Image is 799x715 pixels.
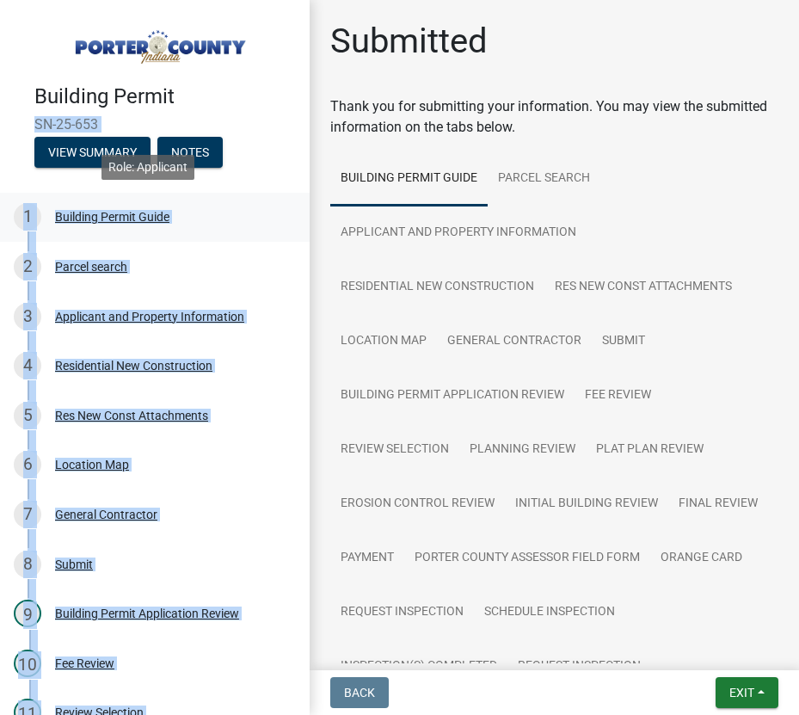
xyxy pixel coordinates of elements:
a: Building Permit Guide [330,151,488,206]
a: Review Selection [330,422,459,478]
div: 1 [14,203,41,231]
a: Plat Plan Review [586,422,714,478]
div: 8 [14,551,41,578]
button: View Summary [34,137,151,168]
a: Fee Review [575,368,661,423]
div: Building Permit Application Review [55,607,239,619]
div: 10 [14,650,41,677]
div: 2 [14,253,41,280]
a: Submit [592,314,655,369]
button: Exit [716,677,778,708]
button: Back [330,677,389,708]
div: Residential New Construction [55,360,212,372]
a: Planning Review [459,422,586,478]
span: SN-25-653 [34,116,275,133]
div: 7 [14,501,41,528]
h1: Submitted [330,21,488,62]
div: 3 [14,303,41,330]
div: General Contractor [55,509,157,521]
a: General Contractor [437,314,592,369]
div: Thank you for submitting your information. You may view the submitted information on the tabs below. [330,96,778,138]
div: 5 [14,402,41,429]
div: Submit [55,558,93,570]
div: Building Permit Guide [55,211,169,223]
a: Payment [330,531,404,586]
a: Request Inspection [507,639,651,694]
a: Location Map [330,314,437,369]
div: 9 [14,600,41,627]
div: Applicant and Property Information [55,311,244,323]
a: Request Inspection [330,585,474,640]
a: Residential New Construction [330,260,544,315]
div: Location Map [55,459,129,471]
div: 4 [14,352,41,379]
button: Notes [157,137,223,168]
a: Final Review [668,477,768,532]
wm-modal-confirm: Notes [157,146,223,160]
div: 6 [14,451,41,478]
a: Applicant and Property Information [330,206,587,261]
div: Role: Applicant [101,155,194,180]
a: Res New Const Attachments [544,260,742,315]
a: Inspection(s) Completed [330,639,507,694]
a: Porter County Assessor Field Form [404,531,650,586]
img: Porter County, Indiana [34,18,282,66]
div: Parcel search [55,261,127,273]
span: Exit [729,686,754,700]
a: Building Permit Application Review [330,368,575,423]
wm-modal-confirm: Summary [34,146,151,160]
span: Back [344,686,375,700]
div: Fee Review [55,657,114,669]
a: Erosion Control Review [330,477,505,532]
a: Initial Building Review [505,477,668,532]
a: Parcel search [488,151,600,206]
h4: Building Permit [34,84,296,109]
a: Schedule Inspection [474,585,625,640]
a: Orange Card [650,531,753,586]
div: Res New Const Attachments [55,410,208,422]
